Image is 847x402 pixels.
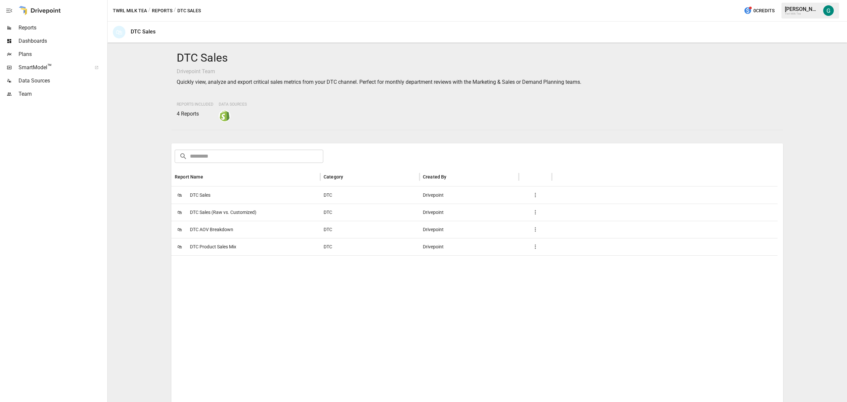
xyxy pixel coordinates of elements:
[19,77,106,85] span: Data Sources
[175,225,185,234] span: 🛍
[320,186,420,204] div: DTC
[148,7,151,15] div: /
[177,51,778,65] h4: DTC Sales
[152,7,172,15] button: Reports
[177,78,778,86] p: Quickly view, analyze and export critical sales metrics from your DTC channel. Perfect for monthl...
[320,238,420,255] div: DTC
[190,238,236,255] span: DTC Product Sales Mix
[190,187,210,204] span: DTC Sales
[174,7,176,15] div: /
[175,207,185,217] span: 🛍
[47,63,52,71] span: ™
[19,64,87,72] span: SmartModel
[190,221,233,238] span: DTC AOV Breakdown
[190,204,256,221] span: DTC Sales (Raw vs. Customized)
[420,186,519,204] div: Drivepoint
[344,172,353,181] button: Sort
[219,111,230,121] img: shopify
[177,102,213,107] span: Reports Included
[753,7,775,15] span: 0 Credits
[823,5,834,16] img: Gordon Hagedorn
[19,90,106,98] span: Team
[420,204,519,221] div: Drivepoint
[177,110,213,118] p: 4 Reports
[420,221,519,238] div: Drivepoint
[19,50,106,58] span: Plans
[175,242,185,252] span: 🛍
[175,174,203,179] div: Report Name
[741,5,777,17] button: 0Credits
[113,26,125,38] div: 🛍
[113,7,147,15] button: Twrl Milk Tea
[219,102,247,107] span: Data Sources
[423,174,447,179] div: Created By
[320,221,420,238] div: DTC
[204,172,213,181] button: Sort
[177,68,778,75] p: Drivepoint Team
[175,190,185,200] span: 🛍
[420,238,519,255] div: Drivepoint
[785,12,819,15] div: Twrl Milk Tea
[785,6,819,12] div: [PERSON_NAME]
[324,174,343,179] div: Category
[19,37,106,45] span: Dashboards
[19,24,106,32] span: Reports
[447,172,457,181] button: Sort
[320,204,420,221] div: DTC
[819,1,838,20] button: Gordon Hagedorn
[131,28,156,35] div: DTC Sales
